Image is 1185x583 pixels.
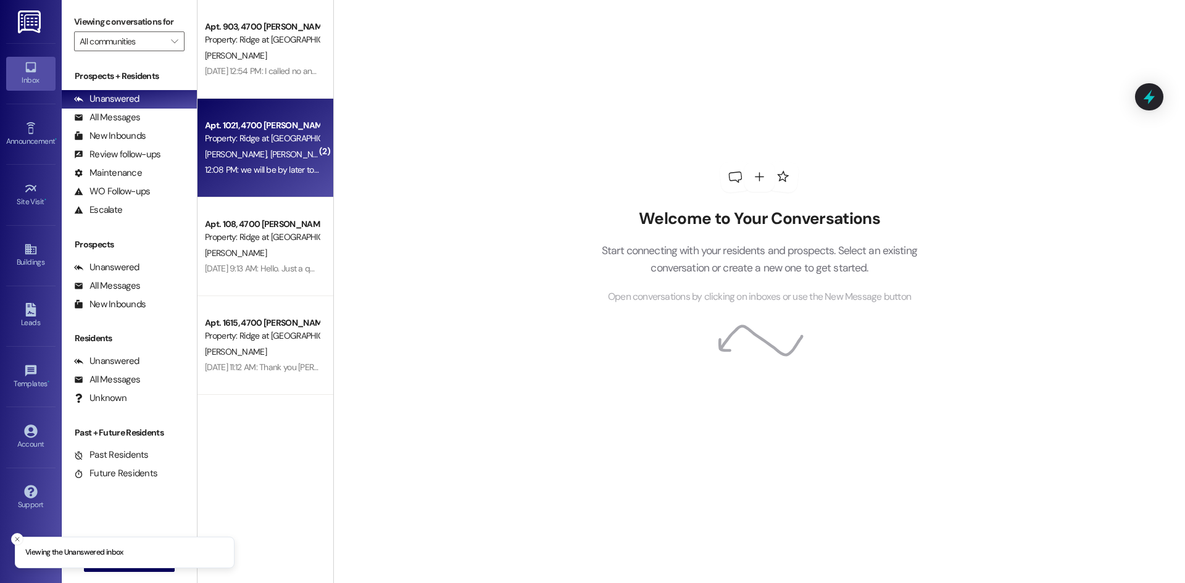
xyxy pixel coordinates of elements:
p: Start connecting with your residents and prospects. Select an existing conversation or create a n... [583,242,936,277]
a: Buildings [6,239,56,272]
a: Leads [6,299,56,333]
span: • [48,378,49,386]
div: Property: Ridge at [GEOGRAPHIC_DATA] (4506) [205,132,319,145]
div: Apt. 903, 4700 [PERSON_NAME] 9 [205,20,319,33]
div: All Messages [74,279,140,292]
a: Site Visit • [6,178,56,212]
span: Open conversations by clicking on inboxes or use the New Message button [608,289,911,305]
div: Past + Future Residents [62,426,197,439]
div: Prospects [62,238,197,251]
div: All Messages [74,111,140,124]
label: Viewing conversations for [74,12,185,31]
div: [DATE] 9:13 AM: Hello. Just a quick question. I noticed in my ledger that we pay a 10 insurance f... [205,263,1184,274]
span: [PERSON_NAME] [205,346,267,357]
div: New Inbounds [74,130,146,143]
div: Unanswered [74,261,139,274]
div: Apt. 1615, 4700 [PERSON_NAME] 16 [205,316,319,329]
div: 12:08 PM: we will be by later to pick up a tag for spot 100 [205,164,409,175]
div: Future Residents [74,467,157,480]
span: • [55,135,57,144]
span: [PERSON_NAME] [205,247,267,258]
div: Maintenance [74,167,142,180]
div: Apt. 1021, 4700 [PERSON_NAME] 10 [205,119,319,132]
div: Escalate [74,204,122,217]
div: Unanswered [74,93,139,105]
div: [DATE] 12:54 PM: I called no answer [205,65,330,76]
div: New Inbounds [74,298,146,311]
div: All Messages [74,373,140,386]
div: Residents [62,332,197,345]
a: Inbox [6,57,56,90]
span: [PERSON_NAME] [205,50,267,61]
p: Viewing the Unanswered inbox [25,547,123,558]
div: Past Residents [74,449,149,461]
h2: Welcome to Your Conversations [583,209,936,229]
span: [PERSON_NAME] [270,149,331,160]
input: All communities [80,31,165,51]
div: WO Follow-ups [74,185,150,198]
div: Apt. 108, 4700 [PERSON_NAME] 1 [205,218,319,231]
a: Templates • [6,360,56,394]
div: Review follow-ups [74,148,160,161]
button: Close toast [11,533,23,545]
a: Account [6,421,56,454]
div: Property: Ridge at [GEOGRAPHIC_DATA] (4506) [205,231,319,244]
img: ResiDesk Logo [18,10,43,33]
div: Property: Ridge at [GEOGRAPHIC_DATA] (4506) [205,329,319,342]
span: • [44,196,46,204]
i:  [171,36,178,46]
div: Prospects + Residents [62,70,197,83]
div: Property: Ridge at [GEOGRAPHIC_DATA] (4506) [205,33,319,46]
a: Support [6,481,56,515]
span: [PERSON_NAME] [205,149,270,160]
div: Unanswered [74,355,139,368]
div: [DATE] 11:12 AM: Thank you [PERSON_NAME] ☺️ [205,362,372,373]
div: Unknown [74,392,127,405]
